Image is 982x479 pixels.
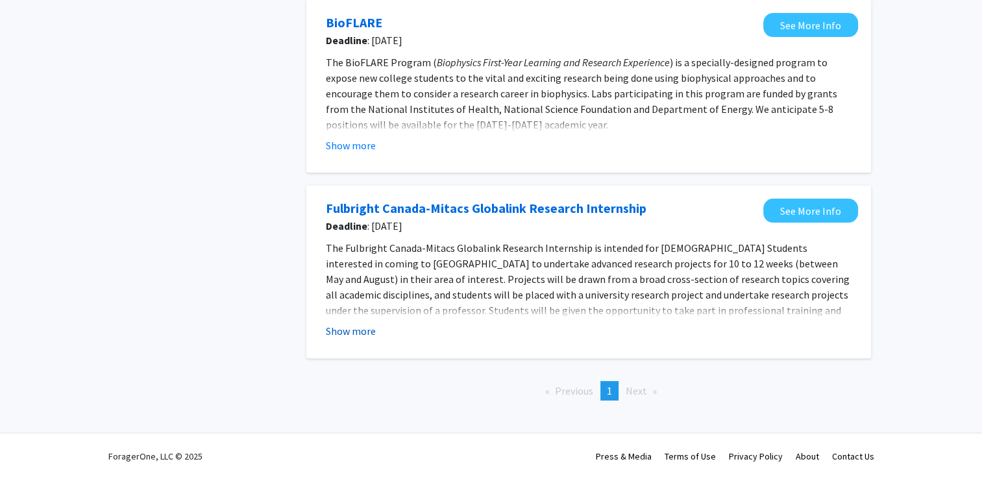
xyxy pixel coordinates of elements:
[10,421,55,469] iframe: Chat
[607,384,612,397] span: 1
[326,32,757,48] span: : [DATE]
[326,323,376,339] button: Show more
[763,199,858,223] a: Opens in a new tab
[665,450,716,462] a: Terms of Use
[832,450,874,462] a: Contact Us
[326,13,382,32] a: Opens in a new tab
[326,199,646,218] a: Opens in a new tab
[555,384,593,397] span: Previous
[437,56,670,69] em: Biophysics First-Year Learning and Research Experience
[326,56,437,69] span: The BioFLARE Program (
[326,138,376,153] button: Show more
[326,219,367,232] b: Deadline
[326,218,757,234] span: : [DATE]
[596,450,652,462] a: Press & Media
[729,450,783,462] a: Privacy Policy
[108,434,203,479] div: ForagerOne, LLC © 2025
[306,381,871,400] ul: Pagination
[796,450,819,462] a: About
[326,56,837,131] span: ) is a specially-designed program to expose new college students to the vital and exciting resear...
[326,241,850,332] span: The Fulbright Canada-Mitacs Globalink Research Internship is intended for [DEMOGRAPHIC_DATA] Stud...
[626,384,647,397] span: Next
[763,13,858,37] a: Opens in a new tab
[326,34,367,47] b: Deadline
